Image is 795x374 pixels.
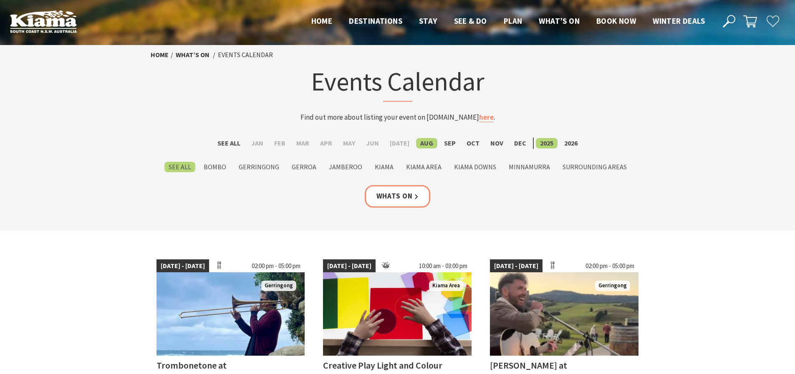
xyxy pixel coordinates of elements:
label: May [339,138,359,148]
a: here [479,113,494,122]
label: See All [213,138,245,148]
a: Whats On [365,185,431,207]
label: Mar [292,138,313,148]
span: [DATE] - [DATE] [490,259,543,273]
span: Book now [596,16,636,26]
span: Gerringong [595,281,630,291]
h1: Events Calendar [234,65,561,102]
span: What’s On [539,16,580,26]
label: Apr [316,138,336,148]
span: Destinations [349,16,402,26]
h4: Creative Play Light and Colour [323,359,442,371]
li: Events Calendar [218,50,273,60]
span: 02:00 pm - 05:00 pm [247,259,305,273]
label: Surrounding Areas [558,162,631,172]
img: Kiama Logo [10,10,77,33]
label: Sep [440,138,460,148]
img: Aerial view of a child playing with multi colour shape cut outs as part of Creative Play [323,272,472,356]
label: Bombo [199,162,230,172]
label: Dec [510,138,530,148]
label: 2025 [536,138,558,148]
a: Home [151,50,169,59]
label: Kiama Downs [450,162,500,172]
span: [DATE] - [DATE] [323,259,376,273]
label: Gerringong [235,162,283,172]
label: Oct [462,138,484,148]
label: Jamberoo [325,162,366,172]
label: Gerroa [288,162,321,172]
label: [DATE] [386,138,414,148]
img: James Burton [490,272,639,356]
label: Minnamurra [505,162,554,172]
span: 02:00 pm - 05:00 pm [581,259,639,273]
span: Home [311,16,333,26]
nav: Main Menu [303,15,713,28]
p: Find out more about listing your event on [DOMAIN_NAME] . [234,112,561,123]
label: Kiama [371,162,398,172]
label: Jun [362,138,383,148]
span: Winter Deals [653,16,705,26]
label: Jan [247,138,268,148]
label: Kiama Area [402,162,446,172]
span: 10:00 am - 03:00 pm [415,259,472,273]
span: [DATE] - [DATE] [156,259,209,273]
label: Feb [270,138,290,148]
label: See All [164,162,195,172]
span: See & Do [454,16,487,26]
span: Gerringong [261,281,296,291]
a: What’s On [176,50,209,59]
span: Kiama Area [429,281,463,291]
span: Stay [419,16,437,26]
label: Aug [416,138,437,148]
img: Trombonetone [156,272,305,356]
span: Plan [504,16,522,26]
label: Nov [486,138,507,148]
label: 2026 [560,138,582,148]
